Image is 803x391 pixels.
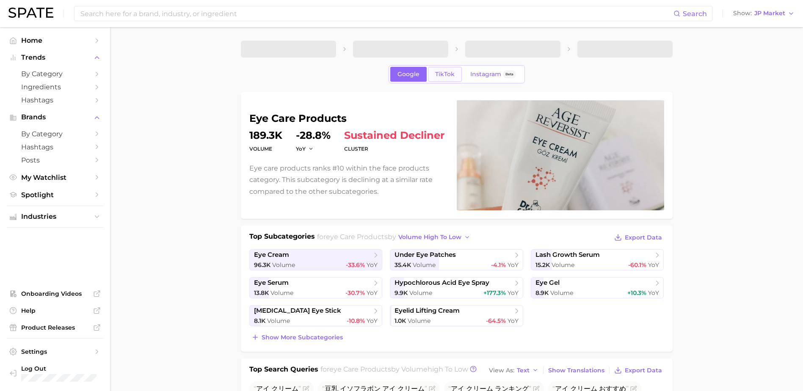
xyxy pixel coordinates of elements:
[249,249,383,270] a: eye cream96.3k Volume-33.6% YoY
[7,111,103,124] button: Brands
[21,191,89,199] span: Spotlight
[508,317,519,325] span: YoY
[21,36,89,44] span: Home
[7,304,103,317] a: Help
[397,71,419,78] span: Google
[270,289,293,297] span: Volume
[21,307,89,314] span: Help
[249,364,318,376] h1: Top Search Queries
[754,11,785,16] span: JP Market
[7,127,103,140] a: by Category
[390,249,523,270] a: under eye patches35.4k Volume-4.1% YoY
[517,368,530,373] span: Text
[249,305,383,326] a: [MEDICAL_DATA] eye stick8.1k Volume-10.8% YoY
[249,231,315,244] h1: Top Subcategories
[428,365,468,373] span: high to low
[7,321,103,334] a: Product Releases
[435,71,455,78] span: TikTok
[21,156,89,164] span: Posts
[8,8,53,18] img: SPATE
[395,307,460,315] span: eyelid lifting cream
[612,364,664,376] button: Export Data
[254,289,269,297] span: 13.8k
[21,213,89,220] span: Industries
[7,362,103,384] a: Log out. Currently logged in with e-mail jek@cosmax.com.
[296,130,331,140] dd: -28.8%
[367,289,378,297] span: YoY
[531,249,664,270] a: lash growth serum15.2k Volume-60.1% YoY
[395,279,489,287] span: hypochlorous acid eye spray
[21,365,97,372] span: Log Out
[21,54,89,61] span: Trends
[317,233,473,241] span: for by
[267,317,290,325] span: Volume
[21,348,89,355] span: Settings
[470,71,501,78] span: Instagram
[7,188,103,201] a: Spotlight
[7,171,103,184] a: My Watchlist
[487,365,541,376] button: View AsText
[254,261,270,269] span: 96.3k
[367,261,378,269] span: YoY
[254,279,289,287] span: eye serum
[491,261,506,269] span: -4.1%
[508,289,519,297] span: YoY
[612,231,664,243] button: Export Data
[627,289,646,297] span: +10.3%
[733,11,752,16] span: Show
[546,365,607,376] button: Show Translations
[346,261,365,269] span: -33.6%
[344,144,444,154] dt: cluster
[272,261,295,269] span: Volume
[7,67,103,80] a: by Category
[486,317,506,325] span: -64.5%
[326,233,388,241] span: eye care products
[7,345,103,358] a: Settings
[508,261,519,269] span: YoY
[552,261,574,269] span: Volume
[395,251,456,259] span: under eye patches
[505,71,513,78] span: Beta
[249,162,447,197] p: Eye care products ranks #10 within the face products category. This subcategory is declining at a...
[395,317,406,325] span: 1.0k
[329,365,391,373] span: eye care products
[7,51,103,64] button: Trends
[535,251,600,259] span: lash growth serum
[648,261,659,269] span: YoY
[535,279,560,287] span: eye gel
[731,8,797,19] button: ShowJP Market
[367,317,378,325] span: YoY
[625,367,662,374] span: Export Data
[390,67,427,82] a: Google
[254,317,265,325] span: 8.1k
[625,234,662,241] span: Export Data
[428,67,462,82] a: TikTok
[7,287,103,300] a: Onboarding Videos
[408,317,430,325] span: Volume
[550,289,573,297] span: Volume
[21,173,89,182] span: My Watchlist
[296,145,306,152] span: YoY
[548,367,604,374] span: Show Translations
[21,324,89,331] span: Product Releases
[21,290,89,297] span: Onboarding Videos
[7,94,103,107] a: Hashtags
[628,261,646,269] span: -60.1%
[347,317,365,325] span: -10.8%
[21,83,89,91] span: Ingredients
[7,80,103,94] a: Ingredients
[413,261,436,269] span: Volume
[254,251,289,259] span: eye cream
[254,307,341,315] span: [MEDICAL_DATA] eye stick
[535,261,550,269] span: 15.2k
[320,364,468,376] h2: for by Volume
[344,130,444,140] span: sustained decliner
[249,277,383,298] a: eye serum13.8k Volume-30.7% YoY
[21,113,89,121] span: Brands
[398,234,461,241] span: volume high to low
[483,289,506,297] span: +177.3%
[21,130,89,138] span: by Category
[21,70,89,78] span: by Category
[648,289,659,297] span: YoY
[390,277,523,298] a: hypochlorous acid eye spray9.9k Volume+177.3% YoY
